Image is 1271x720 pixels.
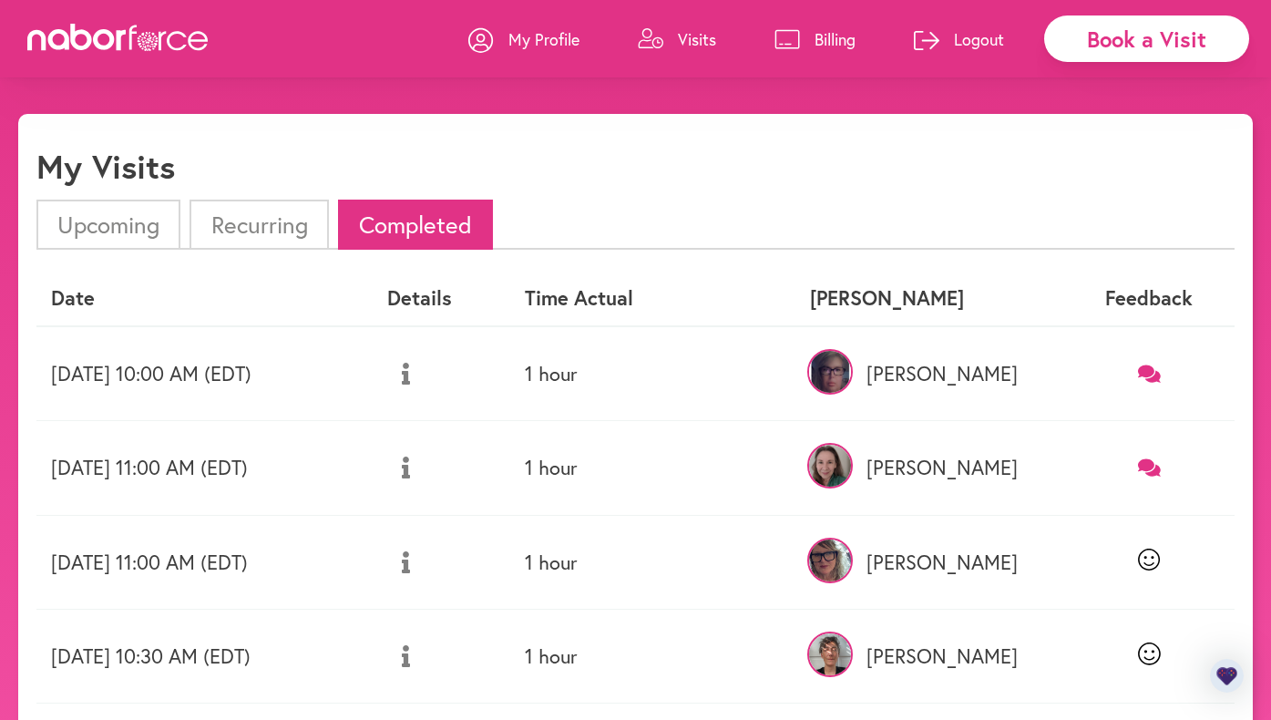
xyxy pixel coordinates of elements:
h1: My Visits [36,147,175,186]
div: Book a Visit [1044,15,1249,62]
a: Logout [914,12,1004,67]
td: 1 hour [510,609,794,703]
a: Visits [638,12,716,67]
p: [PERSON_NAME] [810,644,1050,668]
td: 1 hour [510,326,794,421]
img: YFjhKXiRTHKIYKLGqnwN [807,443,853,489]
li: Completed [338,200,493,250]
td: [DATE] 11:00 AM (EDT) [36,515,373,609]
p: Logout [954,28,1004,50]
li: Upcoming [36,200,180,250]
p: [PERSON_NAME] [810,456,1050,479]
a: My Profile [468,12,579,67]
td: 1 hour [510,421,794,515]
li: Recurring [190,200,328,250]
p: Visits [678,28,716,50]
p: [PERSON_NAME] [810,550,1050,574]
th: [PERSON_NAME] [795,272,1064,325]
p: Billing [815,28,856,50]
p: My Profile [508,28,579,50]
td: [DATE] 11:00 AM (EDT) [36,421,373,515]
img: nbil7nzJRMOxsXNodhN1 [807,349,853,395]
td: [DATE] 10:30 AM (EDT) [36,609,373,703]
p: [PERSON_NAME] [810,362,1050,386]
th: Time Actual [510,272,794,325]
th: Date [36,272,373,325]
th: Details [373,272,510,325]
a: Billing [774,12,856,67]
img: CPWMmmkhRrWY3t8uLB4d [807,632,853,677]
th: Feedback [1063,272,1235,325]
td: 1 hour [510,515,794,609]
img: 3FEjziREuvhutPacq6KQ [807,538,853,583]
td: [DATE] 10:00 AM (EDT) [36,326,373,421]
